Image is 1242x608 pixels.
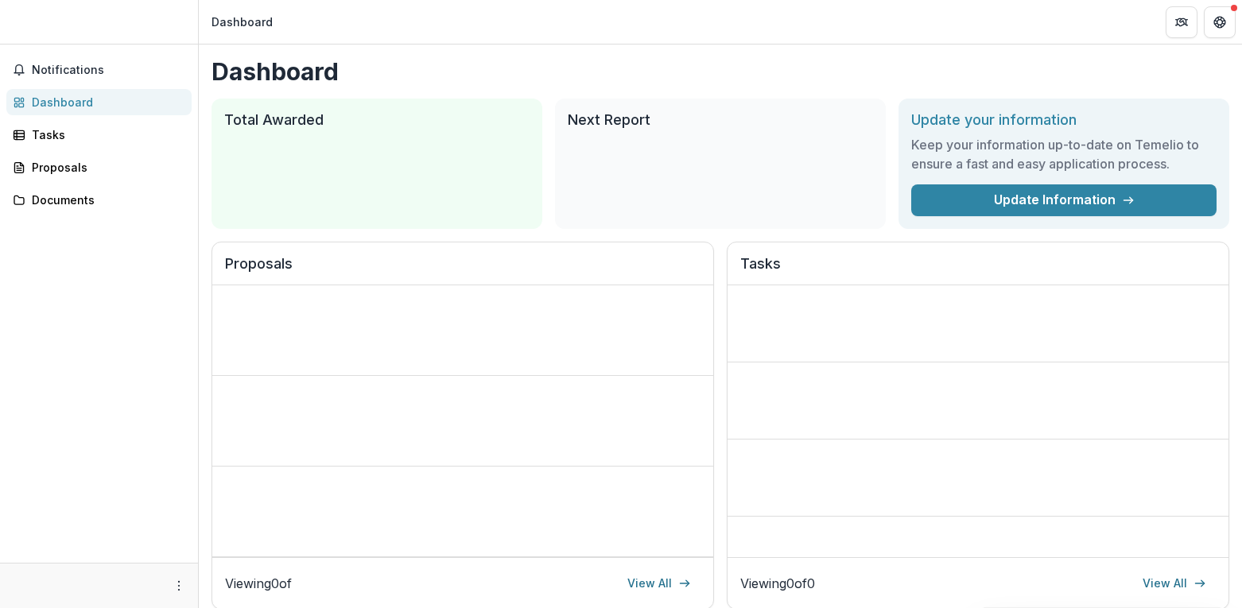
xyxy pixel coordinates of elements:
[225,255,701,285] h2: Proposals
[32,126,179,143] div: Tasks
[911,135,1217,173] h3: Keep your information up-to-date on Temelio to ensure a fast and easy application process.
[212,57,1229,86] h1: Dashboard
[32,94,179,110] div: Dashboard
[32,159,179,176] div: Proposals
[740,255,1216,285] h2: Tasks
[224,111,530,129] h2: Total Awarded
[911,184,1217,216] a: Update Information
[6,122,192,148] a: Tasks
[6,187,192,213] a: Documents
[32,192,179,208] div: Documents
[1204,6,1236,38] button: Get Help
[205,10,279,33] nav: breadcrumb
[911,111,1217,129] h2: Update your information
[6,89,192,115] a: Dashboard
[6,154,192,180] a: Proposals
[225,574,292,593] p: Viewing 0 of
[169,576,188,595] button: More
[740,574,815,593] p: Viewing 0 of 0
[212,14,273,30] div: Dashboard
[1166,6,1197,38] button: Partners
[568,111,873,129] h2: Next Report
[1133,571,1216,596] a: View All
[618,571,701,596] a: View All
[32,64,185,77] span: Notifications
[6,57,192,83] button: Notifications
